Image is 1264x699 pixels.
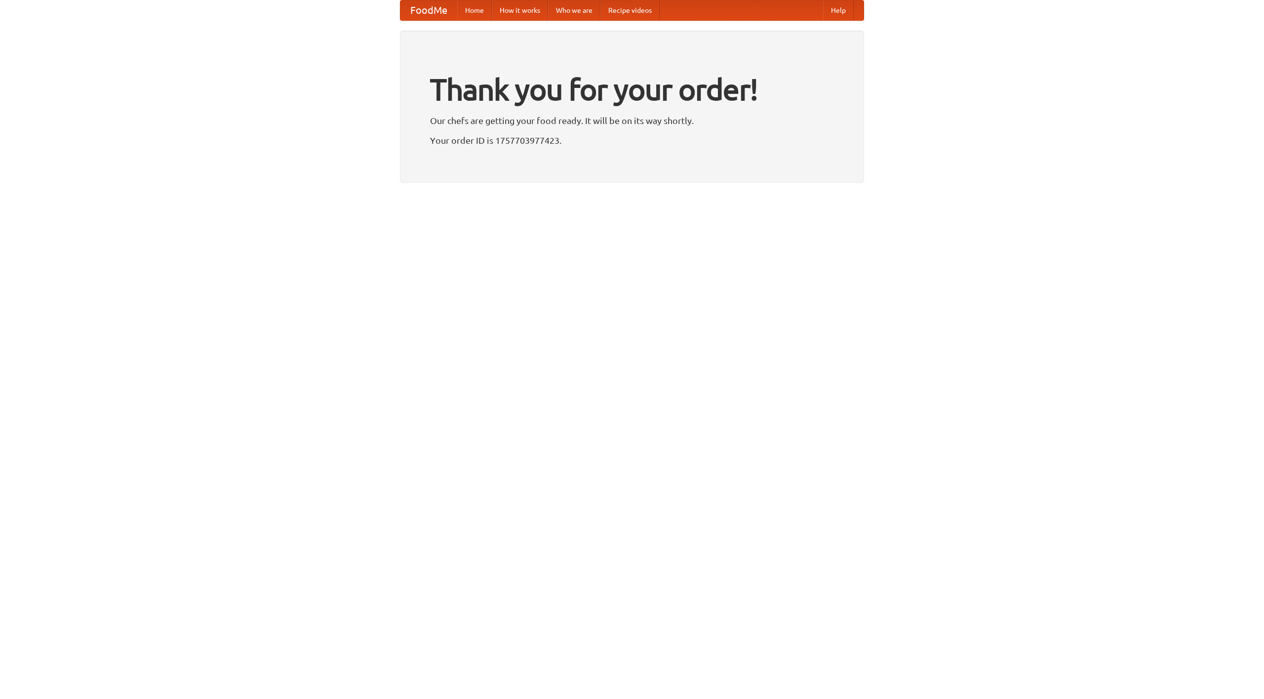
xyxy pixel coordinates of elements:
h1: Thank you for your order! [430,66,834,113]
p: Your order ID is 1757703977423. [430,133,834,148]
p: Our chefs are getting your food ready. It will be on its way shortly. [430,113,834,128]
a: Who we are [548,0,600,20]
a: How it works [492,0,548,20]
a: Home [457,0,492,20]
a: Help [823,0,854,20]
a: FoodMe [400,0,457,20]
a: Recipe videos [600,0,660,20]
